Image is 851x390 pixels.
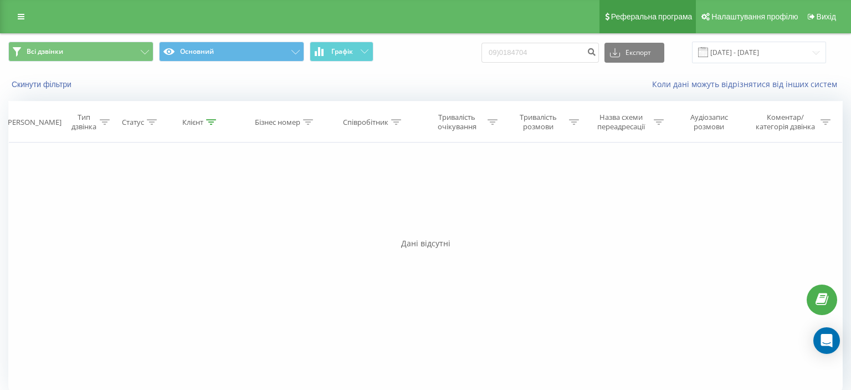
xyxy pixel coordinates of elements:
span: Реферальна програма [611,12,693,21]
div: Open Intercom Messenger [813,327,840,354]
div: [PERSON_NAME] [6,118,61,127]
div: Коментар/категорія дзвінка [753,113,818,131]
div: Тривалість розмови [510,113,566,131]
span: Графік [331,48,353,55]
div: Тривалість очікування [429,113,485,131]
a: Коли дані можуть відрізнятися вiд інших систем [652,79,843,89]
span: Всі дзвінки [27,47,63,56]
button: Основний [159,42,304,62]
span: Вихід [817,12,836,21]
div: Дані відсутні [8,238,843,249]
div: Співробітник [343,118,388,127]
div: Бізнес номер [255,118,300,127]
div: Клієнт [182,118,203,127]
input: Пошук за номером [481,43,599,63]
button: Графік [310,42,373,62]
button: Скинути фільтри [8,79,77,89]
button: Всі дзвінки [8,42,153,62]
span: Налаштування профілю [711,12,798,21]
button: Експорт [604,43,664,63]
div: Тип дзвінка [70,113,97,131]
div: Назва схеми переадресації [592,113,651,131]
div: Аудіозапис розмови [676,113,742,131]
div: Статус [122,118,144,127]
